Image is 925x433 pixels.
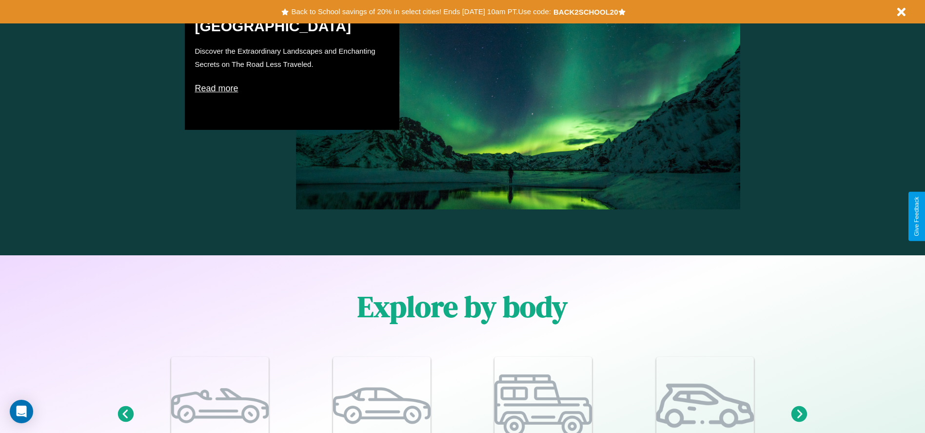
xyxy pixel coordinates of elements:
[357,287,568,327] h1: Explore by body
[553,8,618,16] b: BACK2SCHOOL20
[195,44,390,71] p: Discover the Extraordinary Landscapes and Enchanting Secrets on The Road Less Traveled.
[289,5,553,19] button: Back to School savings of 20% in select cities! Ends [DATE] 10am PT.Use code:
[913,197,920,236] div: Give Feedback
[195,81,390,96] p: Read more
[10,400,33,423] div: Open Intercom Messenger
